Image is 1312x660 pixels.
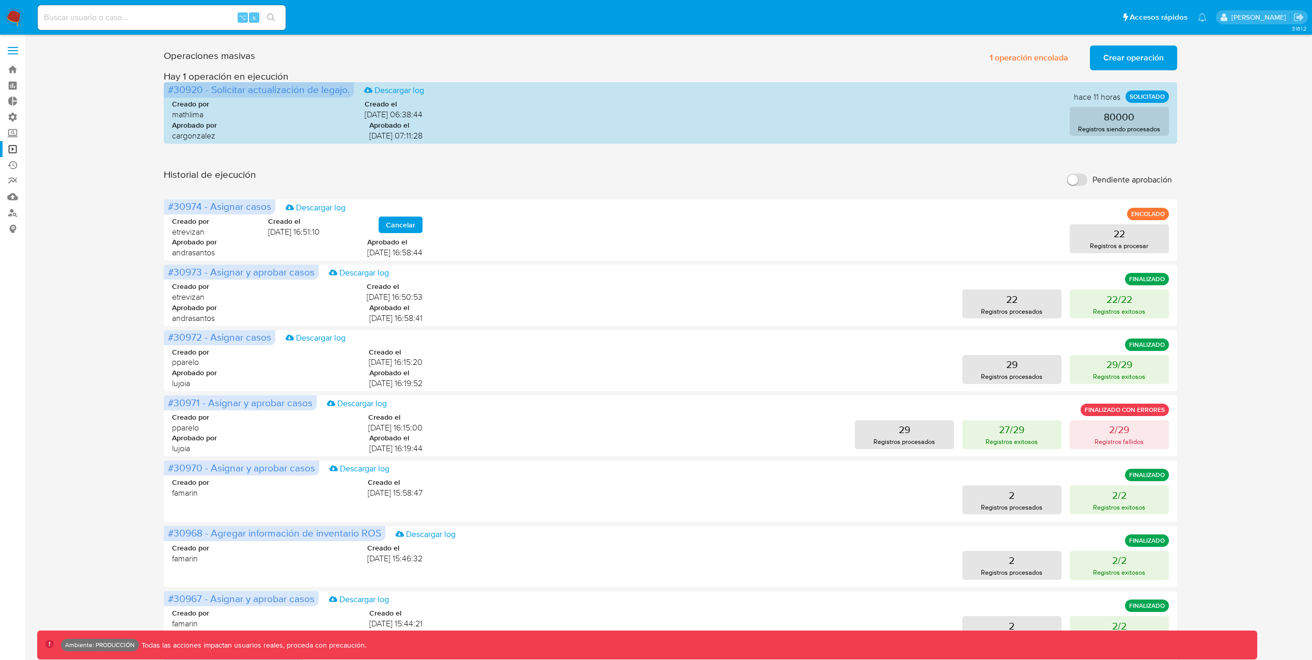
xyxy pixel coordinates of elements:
a: Notificaciones [1198,13,1207,22]
p: Todas las acciones impactan usuarios reales, proceda con precaución. [139,640,366,650]
span: Accesos rápidos [1130,12,1188,23]
p: leidy.martinez@mercadolibre.com.co [1231,12,1290,22]
a: Salir [1293,12,1304,23]
p: Ambiente: PRODUCCIÓN [65,643,135,647]
span: s [253,12,256,22]
input: Buscar usuario o caso... [38,11,286,24]
span: ⌥ [239,12,246,22]
button: search-icon [260,10,282,25]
